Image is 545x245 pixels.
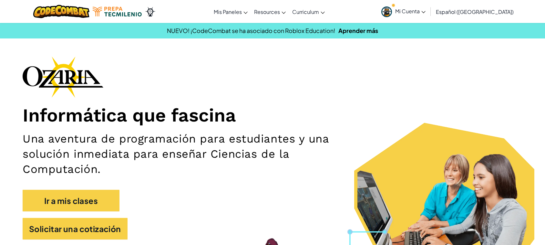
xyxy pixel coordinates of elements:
span: Mi Cuenta [395,8,426,15]
span: Mis Paneles [214,8,242,15]
img: Ozaria branding logo [23,56,103,98]
span: NUEVO! ¡CodeCombat se ha asociado con Roblox Education! [167,27,335,34]
span: Curriculum [292,8,319,15]
img: avatar [381,6,392,17]
a: Mis Paneles [211,3,251,20]
a: Aprender más [338,27,378,34]
img: Tecmilenio logo [93,7,142,16]
a: Ir a mis clases [23,190,119,211]
a: Resources [251,3,289,20]
span: Español ([GEOGRAPHIC_DATA]) [436,8,514,15]
a: Mi Cuenta [378,1,429,22]
img: Ozaria [145,7,155,16]
a: Español ([GEOGRAPHIC_DATA]) [433,3,517,20]
a: Solicitar una cotización [23,218,128,240]
span: Resources [254,8,280,15]
h1: Informática que fascina [23,104,522,126]
a: Curriculum [289,3,328,20]
h2: Una aventura de programación para estudiantes y una solución inmediata para enseñar Ciencias de l... [23,131,357,177]
img: CodeCombat logo [33,5,90,18]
